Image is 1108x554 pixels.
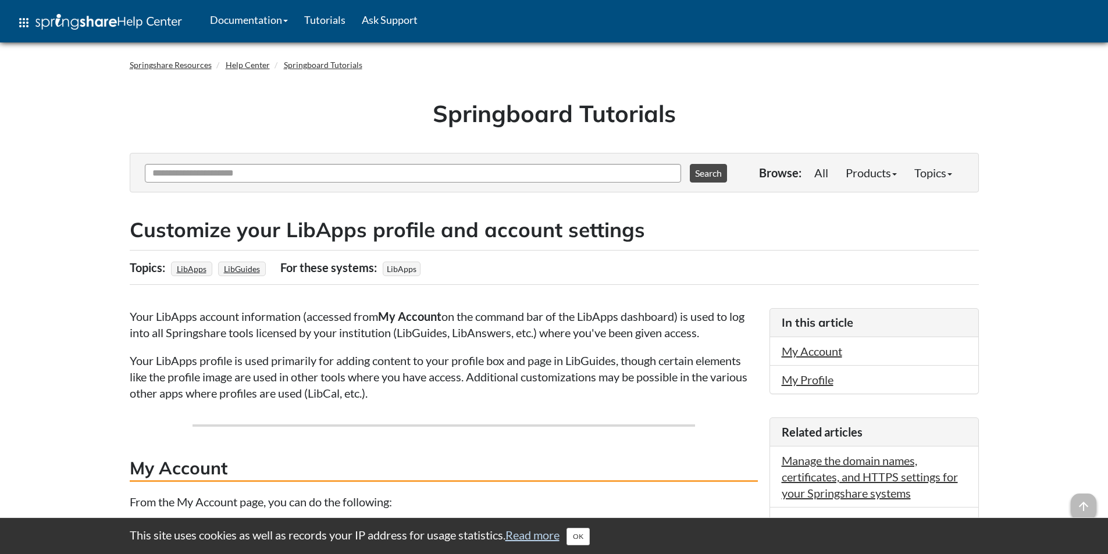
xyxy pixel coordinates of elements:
[837,161,906,184] a: Products
[378,309,441,323] strong: My Account
[130,352,758,401] p: Your LibApps profile is used primarily for adding content to your profile box and page in LibGuid...
[906,161,961,184] a: Topics
[782,373,833,387] a: My Profile
[284,60,362,70] a: Springboard Tutorials
[782,453,958,500] a: Manage the domain names, certificates, and HTTPS settings for your Springshare systems
[130,308,758,341] p: Your LibApps account information (accessed from on the command bar of the LibApps dashboard) is u...
[280,256,380,278] div: For these systems:
[782,425,863,439] span: Related articles
[690,164,727,183] button: Search
[175,260,208,277] a: LibApps
[222,260,262,277] a: LibGuides
[130,456,758,482] h3: My Account
[505,528,560,542] a: Read more
[354,5,426,34] a: Ask Support
[782,344,842,358] a: My Account
[130,256,168,278] div: Topics:
[296,5,354,34] a: Tutorials
[17,16,31,30] span: apps
[118,527,991,545] div: This site uses cookies as well as records your IP address for usage statistics.
[226,60,270,70] a: Help Center
[567,528,590,545] button: Close
[130,216,979,244] h2: Customize your LibApps profile and account settings
[138,97,970,130] h1: Springboard Tutorials
[806,161,837,184] a: All
[202,5,296,34] a: Documentation
[9,5,190,40] a: apps Help Center
[130,494,758,510] p: From the My Account page, you can do the following:
[1071,494,1096,519] span: arrow_upward
[1071,495,1096,509] a: arrow_upward
[782,314,967,331] h3: In this article
[759,165,801,181] p: Browse:
[130,60,212,70] a: Springshare Resources
[383,262,421,276] span: LibApps
[117,13,182,28] span: Help Center
[35,14,117,30] img: Springshare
